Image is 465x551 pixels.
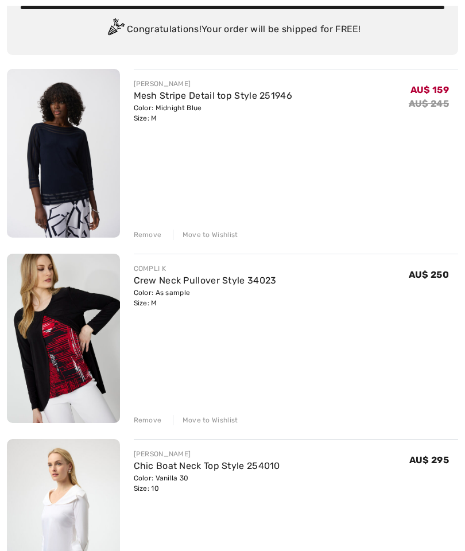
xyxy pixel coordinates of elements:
div: [PERSON_NAME] [134,449,280,460]
img: Crew Neck Pullover Style 34023 [7,254,120,424]
span: AU$ 295 [409,455,449,466]
span: AU$ 159 [410,85,449,96]
div: Move to Wishlist [173,416,238,426]
img: Mesh Stripe Detail top Style 251946 [7,69,120,238]
div: Color: Vanilla 30 Size: 10 [134,474,280,494]
div: Remove [134,416,162,426]
a: Mesh Stripe Detail top Style 251946 [134,91,293,102]
span: AU$ 250 [409,270,449,281]
div: Color: As sample Size: M [134,288,277,309]
div: Move to Wishlist [173,230,238,240]
a: Chic Boat Neck Top Style 254010 [134,461,280,472]
div: COMPLI K [134,264,277,274]
a: Crew Neck Pullover Style 34023 [134,275,277,286]
s: AU$ 245 [409,99,449,110]
img: Congratulation2.svg [104,19,127,42]
div: Congratulations! Your order will be shipped for FREE! [21,19,444,42]
div: [PERSON_NAME] [134,79,293,90]
div: Remove [134,230,162,240]
div: Color: Midnight Blue Size: M [134,103,293,124]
